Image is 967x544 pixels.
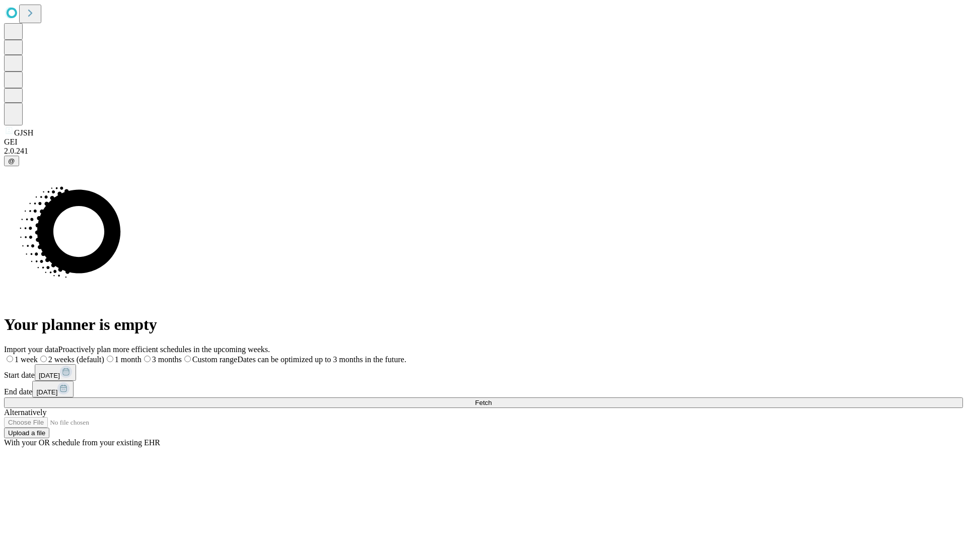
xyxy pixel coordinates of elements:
input: 1 week [7,356,13,362]
span: Import your data [4,345,58,354]
button: [DATE] [32,381,74,397]
span: Fetch [475,399,492,406]
input: Custom rangeDates can be optimized up to 3 months in the future. [184,356,191,362]
div: GEI [4,138,963,147]
div: End date [4,381,963,397]
span: Custom range [192,355,237,364]
span: [DATE] [39,372,60,379]
span: With your OR schedule from your existing EHR [4,438,160,447]
span: 3 months [152,355,182,364]
input: 3 months [144,356,151,362]
div: Start date [4,364,963,381]
span: Dates can be optimized up to 3 months in the future. [237,355,406,364]
button: @ [4,156,19,166]
span: Proactively plan more efficient schedules in the upcoming weeks. [58,345,270,354]
span: Alternatively [4,408,46,417]
div: 2.0.241 [4,147,963,156]
button: Fetch [4,397,963,408]
button: Upload a file [4,428,49,438]
span: [DATE] [36,388,57,396]
button: [DATE] [35,364,76,381]
span: 1 month [115,355,142,364]
span: 1 week [15,355,38,364]
span: 2 weeks (default) [48,355,104,364]
span: @ [8,157,15,165]
h1: Your planner is empty [4,315,963,334]
input: 2 weeks (default) [40,356,47,362]
input: 1 month [107,356,113,362]
span: GJSH [14,128,33,137]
